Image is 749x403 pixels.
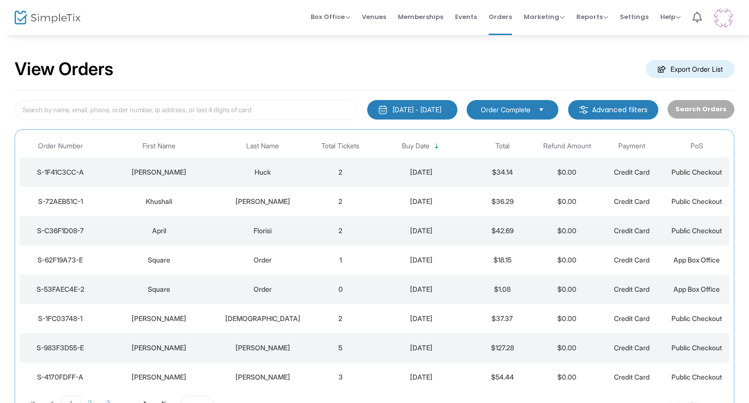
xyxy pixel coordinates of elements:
td: $0.00 [535,187,600,216]
span: Order Complete [481,105,531,115]
div: Data table [20,135,729,392]
span: Credit Card [614,285,650,293]
div: 8/21/2025 [375,226,468,236]
div: Khushali [103,197,215,206]
span: Reports [576,12,608,21]
td: $0.00 [535,333,600,363]
div: Florisi [220,226,306,236]
div: Stephanie [103,343,215,353]
td: $0.00 [535,216,600,245]
td: $0.00 [535,245,600,275]
div: McIntosh [220,343,306,353]
div: 8/21/2025 [375,197,468,206]
div: Korde [220,197,306,206]
td: 3 [308,363,373,392]
div: Cochran [220,372,306,382]
span: PoS [690,142,703,150]
td: 0 [308,275,373,304]
span: Marketing [524,12,565,21]
span: Public Checkout [671,226,722,235]
span: Box Office [311,12,350,21]
td: 1 [308,245,373,275]
span: Venues [362,4,386,29]
div: S-62F19A73-E [22,255,99,265]
td: $0.00 [535,304,600,333]
span: App Box Office [673,256,720,264]
div: 8/21/2025 [375,167,468,177]
div: S-4170FDFF-A [22,372,99,382]
button: [DATE] - [DATE] [367,100,457,120]
input: Search by name, email, phone, order number, ip address, or last 4 digits of card [15,100,357,120]
div: Patricia [103,372,215,382]
div: 8/21/2025 [375,284,468,294]
span: Payment [618,142,645,150]
th: Total Tickets [308,135,373,158]
td: 5 [308,333,373,363]
span: Credit Card [614,197,650,205]
span: Public Checkout [671,314,722,322]
span: First Name [142,142,176,150]
span: App Box Office [673,285,720,293]
div: 8/21/2025 [375,343,468,353]
div: Jennifer [103,167,215,177]
span: Sortable [433,142,441,150]
div: ARCHIE [103,314,215,323]
span: Credit Card [614,343,650,352]
div: 8/21/2025 [375,314,468,323]
div: April [103,226,215,236]
span: Credit Card [614,226,650,235]
div: S-1F41C3CC-A [22,167,99,177]
span: Orders [489,4,512,29]
button: Select [534,104,548,115]
td: 2 [308,304,373,333]
div: Huck [220,167,306,177]
img: filter [579,105,589,115]
span: Public Checkout [671,197,722,205]
m-button: Advanced filters [568,100,658,120]
div: Square [103,255,215,265]
span: Credit Card [614,314,650,322]
span: Last Name [246,142,279,150]
span: Memberships [398,4,443,29]
span: Order Number [38,142,83,150]
div: S-1FC03748-1 [22,314,99,323]
img: monthly [378,105,388,115]
div: 8/21/2025 [375,255,468,265]
span: Events [455,4,477,29]
span: Public Checkout [671,168,722,176]
span: Public Checkout [671,373,722,381]
div: S-72AEB51C-1 [22,197,99,206]
td: $34.14 [470,158,535,187]
h2: View Orders [15,59,114,80]
div: 8/21/2025 [375,372,468,382]
div: Battista [220,314,306,323]
span: Credit Card [614,168,650,176]
span: Settings [620,4,649,29]
div: S-C36F1D08-7 [22,226,99,236]
div: Order [220,255,306,265]
td: $0.00 [535,158,600,187]
div: [DATE] - [DATE] [393,105,441,115]
td: 2 [308,158,373,187]
th: Total [470,135,535,158]
td: $37.37 [470,304,535,333]
td: $18.15 [470,245,535,275]
div: S-53FAEC4E-2 [22,284,99,294]
span: Credit Card [614,256,650,264]
td: $54.44 [470,363,535,392]
td: $0.00 [535,275,600,304]
div: Order [220,284,306,294]
div: Square [103,284,215,294]
th: Refund Amount [535,135,600,158]
span: Help [660,12,681,21]
m-button: Export Order List [646,60,734,78]
td: $42.69 [470,216,535,245]
td: $1.08 [470,275,535,304]
div: S-983F3D55-E [22,343,99,353]
span: Credit Card [614,373,650,381]
td: 2 [308,187,373,216]
td: 2 [308,216,373,245]
td: $36.29 [470,187,535,216]
span: Buy Date [402,142,430,150]
span: Public Checkout [671,343,722,352]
